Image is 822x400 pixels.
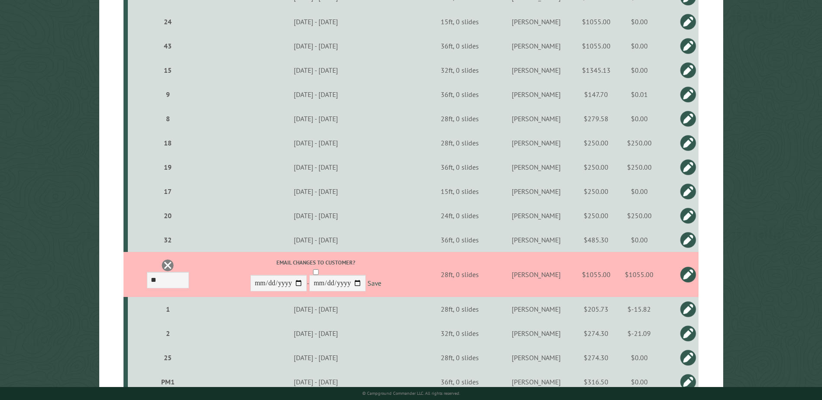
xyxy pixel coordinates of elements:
td: [PERSON_NAME] [494,155,579,179]
td: [PERSON_NAME] [494,58,579,82]
div: [DATE] - [DATE] [207,353,425,362]
td: $250.00 [579,179,614,203]
td: [PERSON_NAME] [494,228,579,252]
td: $0.00 [614,179,665,203]
div: 19 [131,163,204,171]
td: 15ft, 0 slides [426,179,494,203]
div: 43 [131,42,204,50]
td: $0.00 [614,228,665,252]
td: 36ft, 0 slides [426,370,494,394]
td: [PERSON_NAME] [494,10,579,34]
td: [PERSON_NAME] [494,203,579,228]
td: $274.30 [579,345,614,370]
div: [DATE] - [DATE] [207,139,425,147]
td: $0.00 [614,58,665,82]
div: 25 [131,353,204,362]
td: 24ft, 0 slides [426,203,494,228]
div: 2 [131,329,204,338]
div: [DATE] - [DATE] [207,42,425,50]
td: 36ft, 0 slides [426,228,494,252]
div: 20 [131,211,204,220]
td: 28ft, 0 slides [426,252,494,297]
td: [PERSON_NAME] [494,131,579,155]
small: © Campground Commander LLC. All rights reserved. [362,390,460,396]
div: [DATE] - [DATE] [207,235,425,244]
td: 28ft, 0 slides [426,345,494,370]
div: 8 [131,114,204,123]
td: $250.00 [579,203,614,228]
td: $250.00 [614,131,665,155]
td: $1055.00 [579,34,614,58]
td: $250.00 [579,155,614,179]
td: $0.01 [614,82,665,106]
div: 1 [131,305,204,313]
div: [DATE] - [DATE] [207,163,425,171]
td: [PERSON_NAME] [494,34,579,58]
td: $1345.13 [579,58,614,82]
div: [DATE] - [DATE] [207,90,425,99]
td: $0.00 [614,370,665,394]
td: $1055.00 [579,252,614,297]
td: $279.58 [579,106,614,131]
div: PM1 [131,377,204,386]
td: [PERSON_NAME] [494,179,579,203]
td: $-15.82 [614,297,665,321]
td: [PERSON_NAME] [494,370,579,394]
div: - [207,258,425,294]
td: $0.00 [614,10,665,34]
td: $147.70 [579,82,614,106]
td: $-21.09 [614,321,665,345]
td: [PERSON_NAME] [494,252,579,297]
td: [PERSON_NAME] [494,321,579,345]
td: 28ft, 0 slides [426,106,494,131]
td: 36ft, 0 slides [426,155,494,179]
td: [PERSON_NAME] [494,106,579,131]
td: $316.50 [579,370,614,394]
div: 24 [131,17,204,26]
td: $0.00 [614,345,665,370]
td: 15ft, 0 slides [426,10,494,34]
td: $250.00 [614,203,665,228]
label: Email changes to customer? [207,258,425,267]
a: Save [367,279,381,288]
td: $1055.00 [614,252,665,297]
td: $250.00 [579,131,614,155]
td: 32ft, 0 slides [426,58,494,82]
td: $250.00 [614,155,665,179]
td: $1055.00 [579,10,614,34]
td: 28ft, 0 slides [426,131,494,155]
td: $485.30 [579,228,614,252]
div: [DATE] - [DATE] [207,329,425,338]
div: 17 [131,187,204,196]
div: [DATE] - [DATE] [207,305,425,313]
div: 32 [131,235,204,244]
a: Delete this reservation [161,259,174,272]
td: $274.30 [579,321,614,345]
div: [DATE] - [DATE] [207,17,425,26]
div: [DATE] - [DATE] [207,187,425,196]
div: [DATE] - [DATE] [207,114,425,123]
td: [PERSON_NAME] [494,345,579,370]
td: [PERSON_NAME] [494,297,579,321]
td: 36ft, 0 slides [426,82,494,106]
div: [DATE] - [DATE] [207,211,425,220]
td: 36ft, 0 slides [426,34,494,58]
div: 9 [131,90,204,99]
td: $0.00 [614,106,665,131]
td: [PERSON_NAME] [494,82,579,106]
div: 18 [131,139,204,147]
div: [DATE] - [DATE] [207,377,425,386]
div: 15 [131,66,204,74]
td: $0.00 [614,34,665,58]
td: 32ft, 0 slides [426,321,494,345]
td: 28ft, 0 slides [426,297,494,321]
div: [DATE] - [DATE] [207,66,425,74]
td: $205.73 [579,297,614,321]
